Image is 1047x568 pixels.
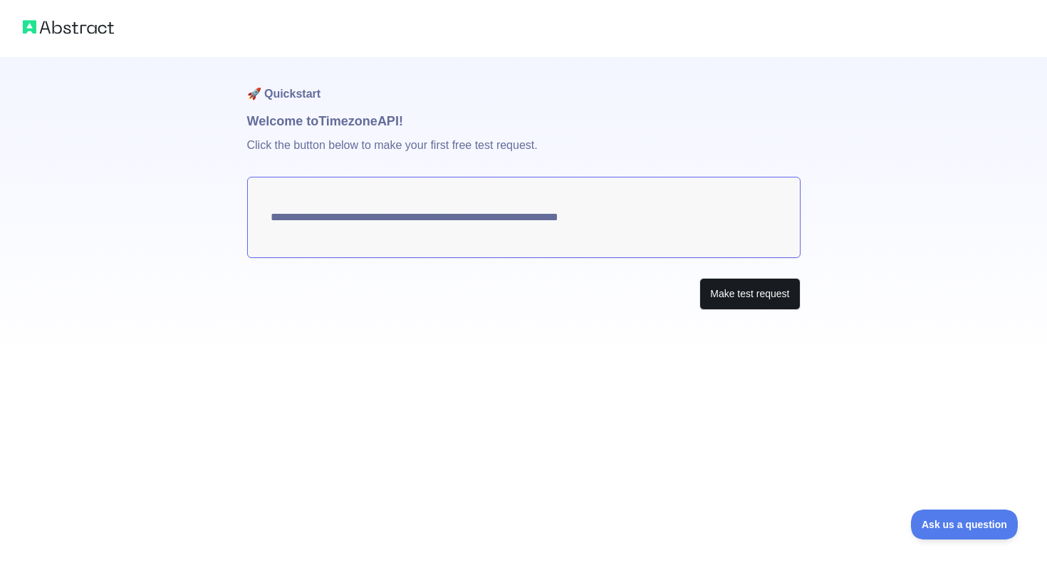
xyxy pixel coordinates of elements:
[247,111,801,131] h1: Welcome to Timezone API!
[247,131,801,177] p: Click the button below to make your first free test request.
[699,278,800,310] button: Make test request
[23,17,114,37] img: Abstract logo
[247,57,801,111] h1: 🚀 Quickstart
[911,510,1019,539] iframe: Toggle Customer Support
